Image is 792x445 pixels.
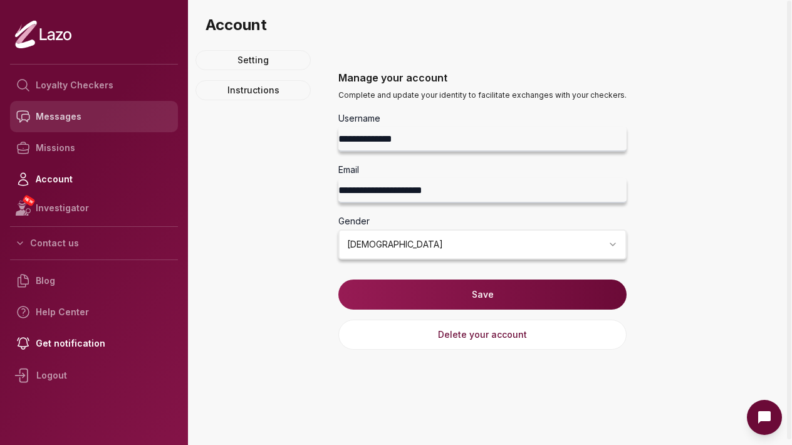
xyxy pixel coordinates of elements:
[195,80,311,100] a: Instructions
[10,70,178,101] a: Loyalty Checkers
[10,265,178,296] a: Blog
[10,296,178,328] a: Help Center
[10,195,178,221] a: NEWInvestigator
[338,70,627,85] h3: Manage your account
[10,232,178,254] button: Contact us
[338,113,380,123] label: Username
[22,194,36,207] span: NEW
[10,132,178,164] a: Missions
[10,359,178,392] div: Logout
[206,15,782,35] h3: Account
[10,164,178,195] a: Account
[338,320,627,350] button: Delete your account
[10,101,178,132] a: Messages
[747,400,782,435] button: Open Intercom messenger
[338,280,627,310] button: Save
[338,164,359,175] label: Email
[10,328,178,359] a: Get notification
[195,50,311,70] a: Setting
[338,216,370,226] label: Gender
[338,90,627,100] p: Complete and update your identity to facilitate exchanges with your checkers.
